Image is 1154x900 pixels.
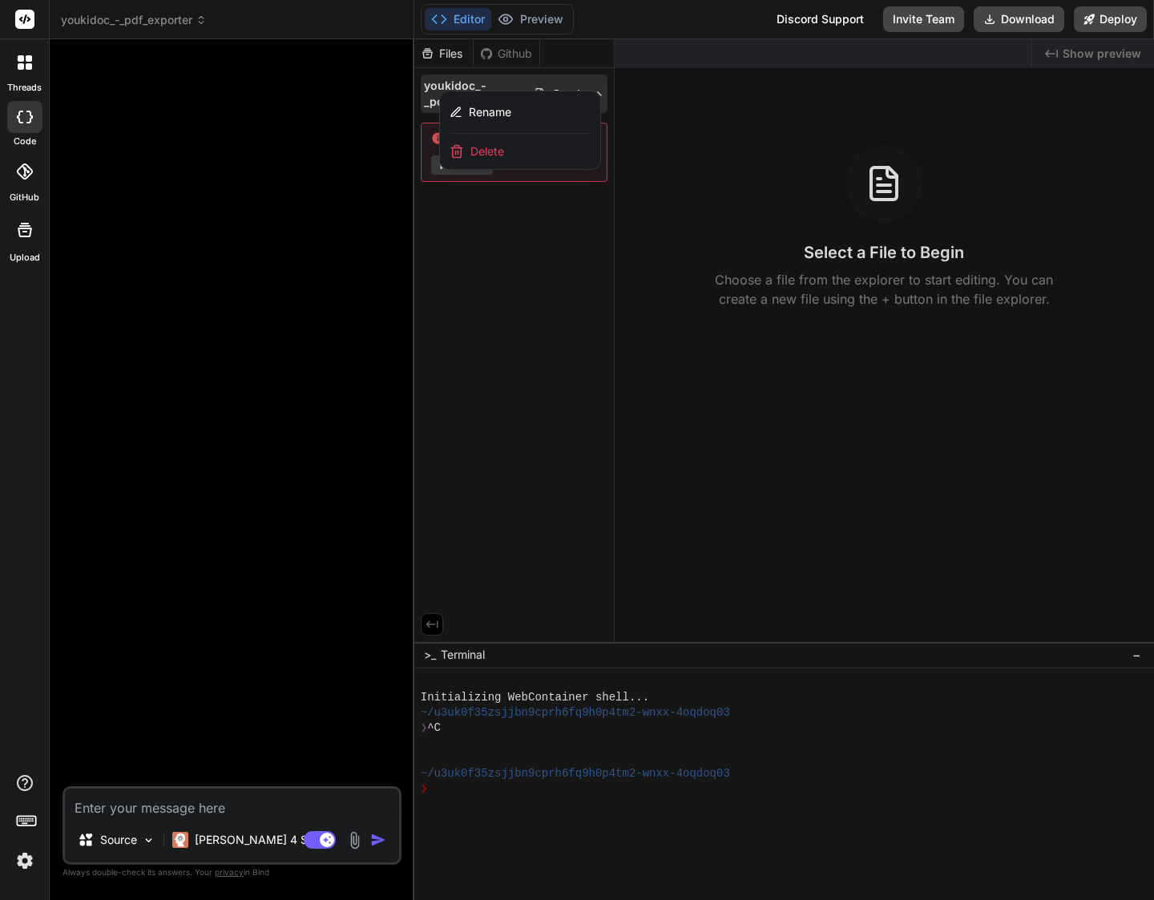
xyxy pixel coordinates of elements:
[142,833,155,847] img: Pick Models
[470,143,504,159] span: Delete
[11,847,38,874] img: settings
[370,832,386,848] img: icon
[10,191,39,204] label: GitHub
[7,81,42,95] label: threads
[195,832,314,848] p: [PERSON_NAME] 4 S..
[10,251,40,264] label: Upload
[61,12,207,28] span: youkidoc_-_pdf_exporter
[172,832,188,848] img: Claude 4 Sonnet
[469,104,511,120] span: Rename
[767,6,874,32] div: Discord Support
[345,831,364,850] img: attachment
[1074,6,1147,32] button: Deploy
[974,6,1064,32] button: Download
[215,867,244,877] span: privacy
[883,6,964,32] button: Invite Team
[425,8,491,30] button: Editor
[14,135,36,148] label: code
[491,8,570,30] button: Preview
[100,832,137,848] p: Source
[63,865,401,880] p: Always double-check its answers. Your in Bind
